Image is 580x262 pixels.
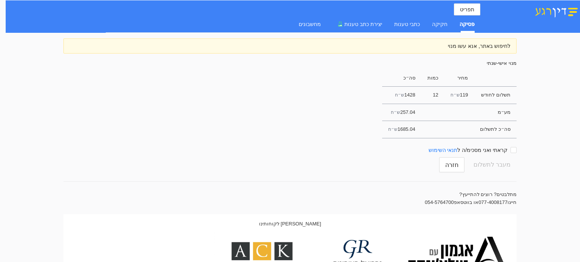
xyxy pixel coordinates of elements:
[429,147,458,153] a: תנאי השימוש
[460,5,474,14] span: תפריט
[344,21,382,27] span: יצירת כתב טענות
[450,92,460,98] span: ש״ח
[467,157,517,172] a: מעבר לתשלום
[338,21,343,27] span: experiment
[444,70,474,87] td: מחיר
[382,121,421,138] td: 1685.04
[439,157,464,172] button: חזרה
[382,87,421,104] td: 1428
[395,92,404,98] span: ש״ח
[445,160,458,170] span: חזרה
[432,20,447,28] div: חקיקה
[382,104,421,121] td: 257.04
[63,220,517,228] div: [PERSON_NAME] לקוחותינו
[533,5,580,18] img: דין רגע
[474,87,517,104] td: תשלום לחודש
[421,87,444,104] td: 12
[299,20,321,28] div: מחשבונים
[391,110,400,115] span: ש״ח
[426,146,511,154] span: קראתי ואני מסכימ/ה ל
[421,70,444,87] td: כמות
[460,20,475,28] div: פסיקה
[454,3,480,15] button: תפריט
[444,87,474,104] td: 119
[63,60,517,67] h1: מנוי אישי - שנתי
[382,70,421,87] td: סה״כ
[394,20,420,28] div: כתבי טענות
[388,127,398,132] span: ש״ח
[474,121,517,138] td: סה״כ לתשלום
[63,191,517,214] div: מתלבטים? רוצים להתייעץ? חייגו 077-4008177 או בווטסאפ 054-5764700
[474,104,517,121] td: מע״מ
[69,42,511,50] div: לחיפוש באתר, אנא עשו מנוי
